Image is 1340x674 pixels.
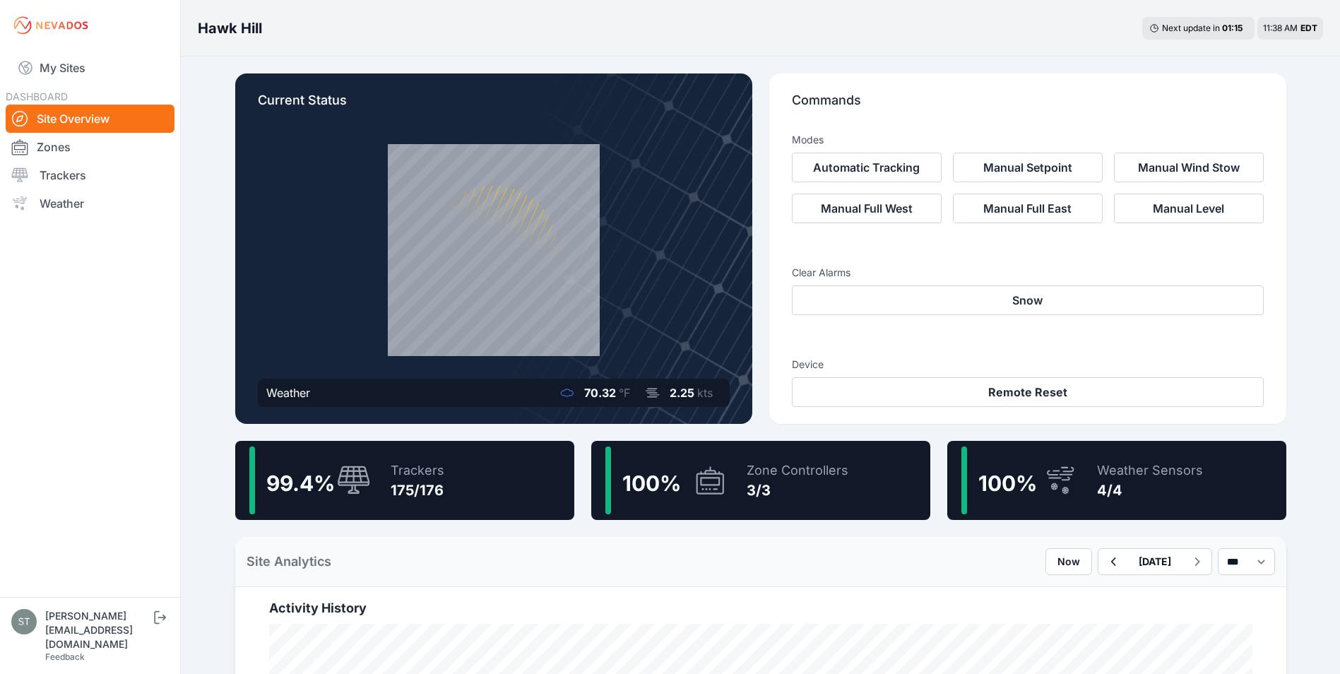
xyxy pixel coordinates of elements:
[391,480,444,500] div: 175/176
[792,153,942,182] button: Automatic Tracking
[1300,23,1317,33] span: EDT
[792,90,1264,122] p: Commands
[792,285,1264,315] button: Snow
[792,357,1264,372] h3: Device
[584,386,616,400] span: 70.32
[747,480,848,500] div: 3/3
[1222,23,1247,34] div: 01 : 15
[6,161,174,189] a: Trackers
[391,461,444,480] div: Trackers
[1127,549,1182,574] button: [DATE]
[1097,480,1203,500] div: 4/4
[1097,461,1203,480] div: Weather Sensors
[6,133,174,161] a: Zones
[792,377,1264,407] button: Remote Reset
[792,194,942,223] button: Manual Full West
[1045,548,1092,575] button: Now
[792,266,1264,280] h3: Clear Alarms
[6,51,174,85] a: My Sites
[11,14,90,37] img: Nevados
[619,386,630,400] span: °F
[266,384,310,401] div: Weather
[978,471,1037,496] span: 100 %
[266,471,335,496] span: 99.4 %
[45,609,151,651] div: [PERSON_NAME][EMAIL_ADDRESS][DOMAIN_NAME]
[6,189,174,218] a: Weather
[747,461,848,480] div: Zone Controllers
[591,441,930,520] a: 100%Zone Controllers3/3
[269,598,1252,618] h2: Activity History
[235,441,574,520] a: 99.4%Trackers175/176
[1263,23,1298,33] span: 11:38 AM
[45,651,85,662] a: Feedback
[1114,194,1264,223] button: Manual Level
[953,194,1103,223] button: Manual Full East
[792,133,824,147] h3: Modes
[697,386,713,400] span: kts
[953,153,1103,182] button: Manual Setpoint
[947,441,1286,520] a: 100%Weather Sensors4/4
[6,90,68,102] span: DASHBOARD
[198,18,262,38] h3: Hawk Hill
[247,552,331,572] h2: Site Analytics
[1162,23,1220,33] span: Next update in
[1114,153,1264,182] button: Manual Wind Stow
[670,386,694,400] span: 2.25
[6,105,174,133] a: Site Overview
[622,471,681,496] span: 100 %
[258,90,730,122] p: Current Status
[11,609,37,634] img: steve@nevados.solar
[198,10,262,47] nav: Breadcrumb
